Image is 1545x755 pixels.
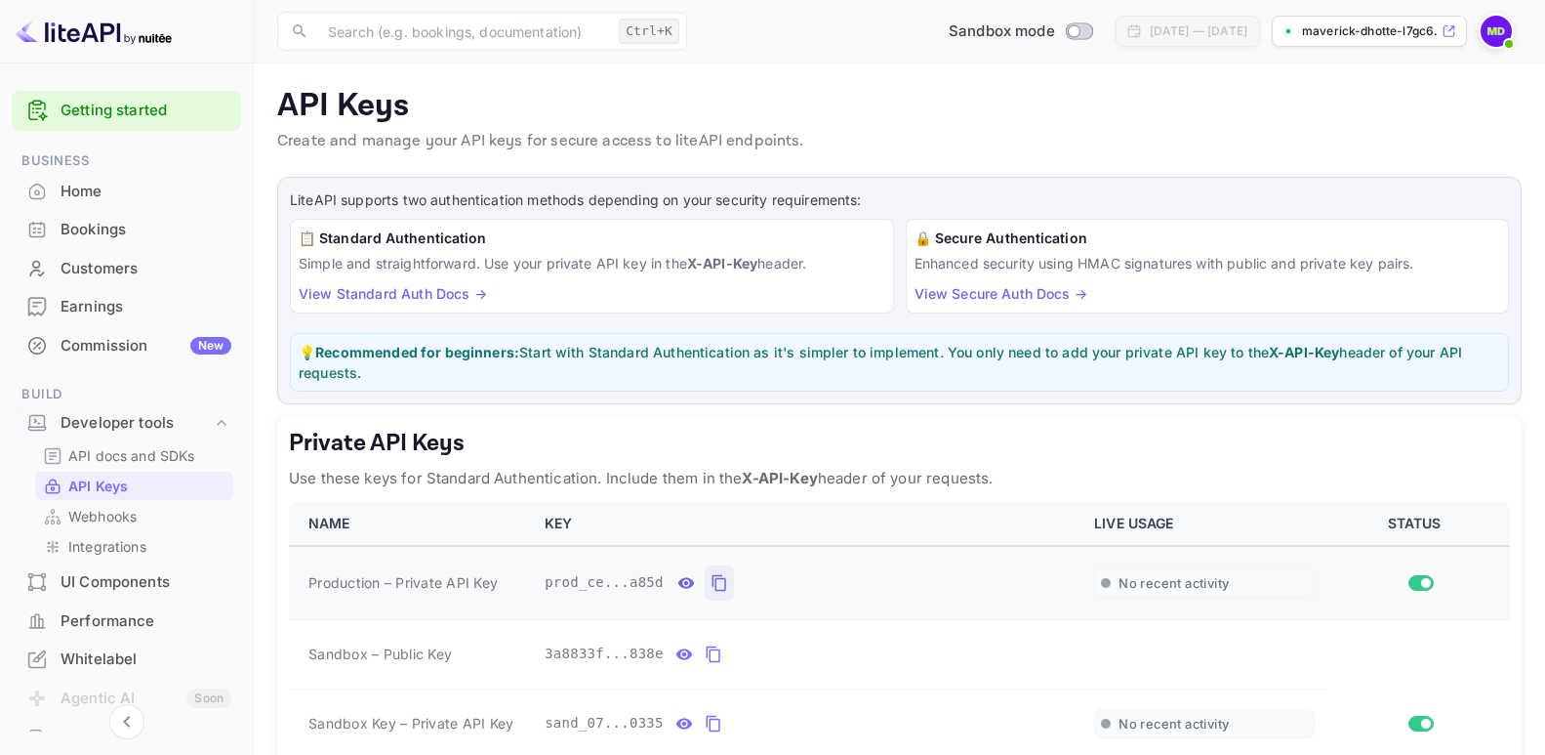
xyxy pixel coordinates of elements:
p: Simple and straightforward. Use your private API key in the header. [299,253,885,273]
a: Home [12,173,241,209]
div: Bookings [61,219,231,241]
p: maverick-dhotte-l7gc6.... [1302,22,1438,40]
img: Maverick Dhotte [1481,16,1512,47]
th: STATUS [1326,502,1510,546]
h6: 🔒 Secure Authentication [915,228,1501,249]
div: [DATE] — [DATE] [1150,22,1247,40]
div: Integrations [35,532,233,561]
div: Earnings [61,296,231,318]
p: LiteAPI supports two authentication methods depending on your security requirements: [290,189,1509,211]
div: Performance [61,610,231,633]
div: Webhooks [35,502,233,530]
a: Webhooks [43,506,225,526]
a: Whitelabel [12,641,241,677]
a: Performance [12,603,241,639]
th: KEY [533,502,1082,546]
a: Integrations [43,536,225,557]
p: 💡 Start with Standard Authentication as it's simpler to implement. You only need to add your priv... [299,342,1500,383]
div: Commission [61,335,231,357]
a: API docs and SDKs [43,445,225,466]
p: Enhanced security using HMAC signatures with public and private key pairs. [915,253,1501,273]
div: Whitelabel [12,641,241,679]
p: API docs and SDKs [68,445,195,466]
img: LiteAPI logo [16,16,172,47]
p: Integrations [68,536,146,557]
div: Performance [12,603,241,641]
a: Customers [12,250,241,286]
input: Search (e.g. bookings, documentation) [316,12,611,51]
span: Production – Private API Key [308,572,498,593]
p: API Keys [68,476,128,496]
div: Customers [61,258,231,280]
strong: Recommended for beginners: [315,344,519,360]
button: Collapse navigation [109,704,144,739]
div: Customers [12,250,241,288]
strong: X-API-Key [742,469,817,487]
div: Home [61,181,231,203]
span: Sandbox Key – Private API Key [308,715,513,732]
span: 3a8833f...838e [545,644,664,664]
span: sand_07...0335 [545,713,664,734]
div: CommissionNew [12,327,241,365]
p: Webhooks [68,506,137,526]
div: Whitelabel [61,649,231,671]
span: Build [12,384,241,405]
strong: X-API-Key [687,255,757,272]
div: UI Components [12,564,241,602]
p: API Keys [277,87,1522,126]
div: API Logs [61,728,231,750]
div: API docs and SDKs [35,441,233,470]
div: UI Components [61,571,231,594]
div: Bookings [12,211,241,249]
h6: 📋 Standard Authentication [299,228,885,249]
div: Ctrl+K [619,19,679,44]
h5: Private API Keys [289,428,1510,459]
p: Use these keys for Standard Authentication. Include them in the header of your requests. [289,467,1510,490]
span: Sandbox mode [949,21,1055,43]
span: Business [12,150,241,172]
a: Earnings [12,288,241,324]
span: Sandbox – Public Key [308,644,452,664]
span: No recent activity [1118,575,1229,592]
a: Bookings [12,211,241,247]
th: NAME [289,502,533,546]
a: API Keys [43,476,225,496]
div: Earnings [12,288,241,326]
span: No recent activity [1118,716,1229,733]
p: Create and manage your API keys for secure access to liteAPI endpoints. [277,130,1522,153]
a: CommissionNew [12,327,241,363]
div: Home [12,173,241,211]
a: View Secure Auth Docs → [915,285,1087,302]
th: LIVE USAGE [1082,502,1326,546]
div: Developer tools [12,406,241,440]
a: UI Components [12,564,241,600]
div: Switch to Production mode [941,21,1100,43]
div: Developer tools [61,412,212,435]
a: Getting started [61,100,231,122]
strong: X-API-Key [1269,344,1339,360]
div: API Keys [35,472,233,500]
div: New [190,337,231,355]
a: View Standard Auth Docs → [299,285,487,302]
span: prod_ce...a85d [545,572,664,593]
div: Getting started [12,91,241,131]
